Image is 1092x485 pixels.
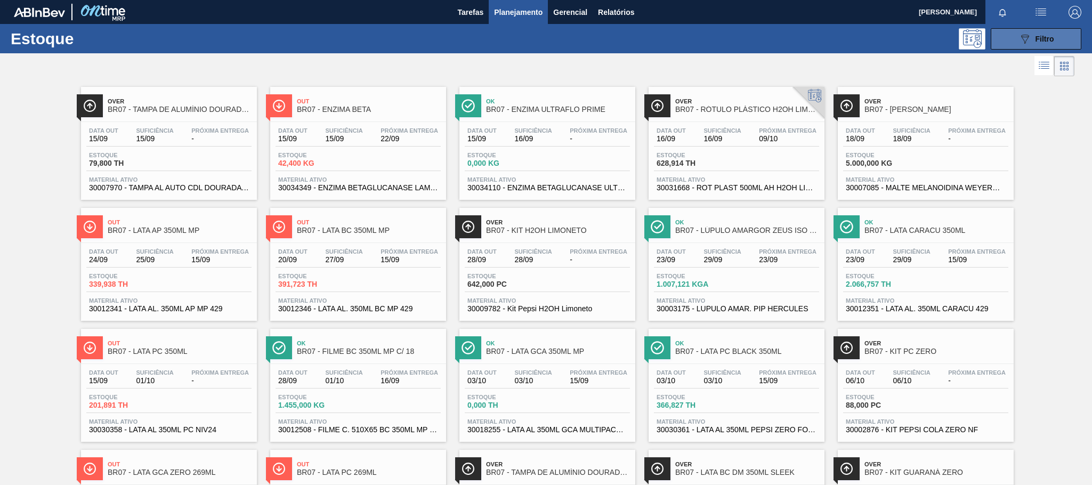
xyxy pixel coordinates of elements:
[657,401,731,409] span: 366,827 TH
[846,280,920,288] span: 2.066,757 TH
[846,159,920,167] span: 5.000,000 KG
[467,369,497,376] span: Data out
[675,227,819,235] span: BR07 - LÚPULO AMARGOR ZEUS ISO T90
[514,135,552,143] span: 16/09
[486,347,630,355] span: BR07 - LATA GCA 350ML MP
[657,305,816,313] span: 30003175 - LUPULO AMAR. PIP HERCULES
[262,200,451,321] a: ÍconeOutBR07 - LATA BC 350ML MPData out20/09Suficiência27/09Próxima Entrega15/09Estoque391,723 TH...
[948,369,1006,376] span: Próxima Entrega
[759,369,816,376] span: Próxima Entrega
[830,79,1019,200] a: ÍconeOverBR07 - [PERSON_NAME]Data out18/09Suficiência18/09Próxima Entrega-Estoque5.000,000 KGMate...
[278,377,308,385] span: 28/09
[297,461,441,467] span: Out
[840,341,853,354] img: Ícone
[14,7,65,17] img: TNhmsLtSVTkK8tSr43FrP2fwEKptu5GPRR3wAAAABJRU5ErkJggg==
[89,305,249,313] span: 30012341 - LATA AL. 350ML AP MP 429
[278,127,308,134] span: Data out
[675,340,819,346] span: Ok
[136,248,173,255] span: Suficiência
[278,152,353,158] span: Estoque
[83,462,96,475] img: Ícone
[759,127,816,134] span: Próxima Entrega
[657,184,816,192] span: 30031668 - ROT PLAST 500ML AH H2OH LIMAO IN211
[1054,56,1074,76] div: Visão em Cards
[297,219,441,225] span: Out
[89,248,118,255] span: Data out
[278,394,353,400] span: Estoque
[83,99,96,112] img: Ícone
[641,200,830,321] a: ÍconeOkBR07 - LÚPULO AMARGOR ZEUS ISO T90Data out23/09Suficiência29/09Próxima Entrega23/09Estoque...
[846,297,1006,304] span: Material ativo
[948,127,1006,134] span: Próxima Entrega
[846,369,875,376] span: Data out
[262,321,451,442] a: ÍconeOkBR07 - FILME BC 350ML MP C/ 18Data out28/09Suficiência01/10Próxima Entrega16/09Estoque1.45...
[486,468,630,476] span: BR07 - TAMPA DE ALUMÍNIO DOURADA TAB DOURADO
[136,135,173,143] span: 15/09
[108,347,252,355] span: BR07 - LATA PC 350ML
[297,468,441,476] span: BR07 - LATA PC 269ML
[1036,35,1054,43] span: Filtro
[846,256,875,264] span: 23/09
[657,256,686,264] span: 23/09
[467,152,542,158] span: Estoque
[985,5,1020,20] button: Notificações
[191,377,249,385] span: -
[514,369,552,376] span: Suficiência
[651,220,664,233] img: Ícone
[657,176,816,183] span: Material ativo
[108,227,252,235] span: BR07 - LATA AP 350ML MP
[657,273,731,279] span: Estoque
[486,340,630,346] span: Ok
[272,341,286,354] img: Ícone
[89,394,164,400] span: Estoque
[675,219,819,225] span: Ok
[325,127,362,134] span: Suficiência
[73,321,262,442] a: ÍconeOutBR07 - LATA PC 350MLData out15/09Suficiência01/10Próxima Entrega-Estoque201,891 THMateria...
[89,159,164,167] span: 79,800 TH
[191,135,249,143] span: -
[325,248,362,255] span: Suficiência
[486,227,630,235] span: BR07 - KIT H2OH LIMONETO
[467,256,497,264] span: 28/09
[297,106,441,114] span: BR07 - ENZIMA BETA
[89,297,249,304] span: Material ativo
[272,462,286,475] img: Ícone
[759,377,816,385] span: 15/09
[675,461,819,467] span: Over
[89,418,249,425] span: Material ativo
[1034,56,1054,76] div: Visão em Lista
[948,377,1006,385] span: -
[462,341,475,354] img: Ícone
[948,256,1006,264] span: 15/09
[675,98,819,104] span: Over
[73,79,262,200] a: ÍconeOverBR07 - TAMPA DE ALUMÍNIO DOURADA CANPACK CDLData out15/09Suficiência15/09Próxima Entrega...
[467,418,627,425] span: Material ativo
[89,377,118,385] span: 15/09
[703,135,741,143] span: 16/09
[381,127,438,134] span: Próxima Entrega
[893,256,930,264] span: 29/09
[278,184,438,192] span: 30034349 - ENZIMA BETAGLUCANASE LAMINEX 5G
[278,369,308,376] span: Data out
[830,321,1019,442] a: ÍconeOverBR07 - KIT PC ZEROData out06/10Suficiência06/10Próxima Entrega-Estoque88,000 PCMaterial ...
[846,426,1006,434] span: 30002876 - KIT PEPSI COLA ZERO NF
[657,135,686,143] span: 16/09
[846,127,875,134] span: Data out
[651,341,664,354] img: Ícone
[675,468,819,476] span: BR07 - LATA BC DM 350ML SLEEK
[89,176,249,183] span: Material ativo
[657,127,686,134] span: Data out
[262,79,451,200] a: ÍconeOutBR07 - ENZIMA BETAData out15/09Suficiência15/09Próxima Entrega22/09Estoque42,400 KGMateri...
[864,106,1008,114] span: BR07 - MALTE MELANOIDINA
[467,305,627,313] span: 30009782 - Kit Pepsi H2OH Limoneto
[278,135,308,143] span: 15/09
[846,394,920,400] span: Estoque
[467,248,497,255] span: Data out
[759,135,816,143] span: 09/10
[846,152,920,158] span: Estoque
[462,220,475,233] img: Ícone
[467,426,627,434] span: 30018255 - LATA AL 350ML GCA MULTIPACK NIV22
[846,248,875,255] span: Data out
[108,219,252,225] span: Out
[703,369,741,376] span: Suficiência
